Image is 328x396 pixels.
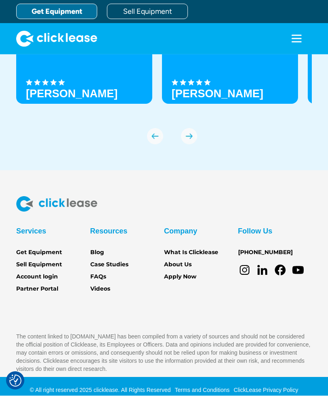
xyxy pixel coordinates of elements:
a: ClickLease Privacy Policy [232,387,298,394]
img: Black star icon [188,79,194,86]
a: [PHONE_NUMBER] [238,248,293,257]
img: Revisit consent button [9,375,21,387]
img: Black star icon [58,79,65,86]
a: Sell Equipment [16,261,62,270]
h3: [PERSON_NAME] [26,88,118,100]
a: Get Equipment [16,248,62,257]
img: Black star icon [172,79,178,86]
p: The content linked to [DOMAIN_NAME] has been compiled from a variety of sources and should not be... [16,333,312,373]
a: Blog [90,248,104,257]
div: menu [281,24,312,54]
img: Black star icon [204,79,211,86]
a: Sell Equipment [107,4,188,19]
a: Partner Portal [16,285,58,294]
img: Black star icon [34,79,40,86]
img: arrow Icon [181,128,197,145]
img: Black star icon [26,79,32,86]
a: Videos [90,285,110,294]
img: arrow Icon [147,128,163,145]
img: Clicklease logo [16,197,97,212]
img: Black star icon [50,79,57,86]
a: Get Equipment [16,4,97,19]
img: Black star icon [42,79,49,86]
img: Black star icon [196,79,202,86]
strong: [PERSON_NAME] [172,88,264,100]
a: What Is Clicklease [164,248,218,257]
div: © All right reserved 2025 clicklease. All Rights Reserved [30,386,171,394]
a: Account login [16,273,58,282]
a: Case Studies [90,261,128,270]
a: Terms and Conditions [173,387,230,394]
button: Consent Preferences [9,375,21,387]
a: home [16,31,97,47]
div: Follow Us [238,225,273,238]
a: Apply Now [164,273,196,282]
img: Black star icon [180,79,186,86]
div: Company [164,225,197,238]
div: next slide [181,128,197,145]
a: About Us [164,261,192,270]
a: FAQs [90,273,106,282]
div: Resources [90,225,128,238]
div: previous slide [147,128,163,145]
div: Services [16,225,46,238]
img: Clicklease logo [16,31,97,47]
